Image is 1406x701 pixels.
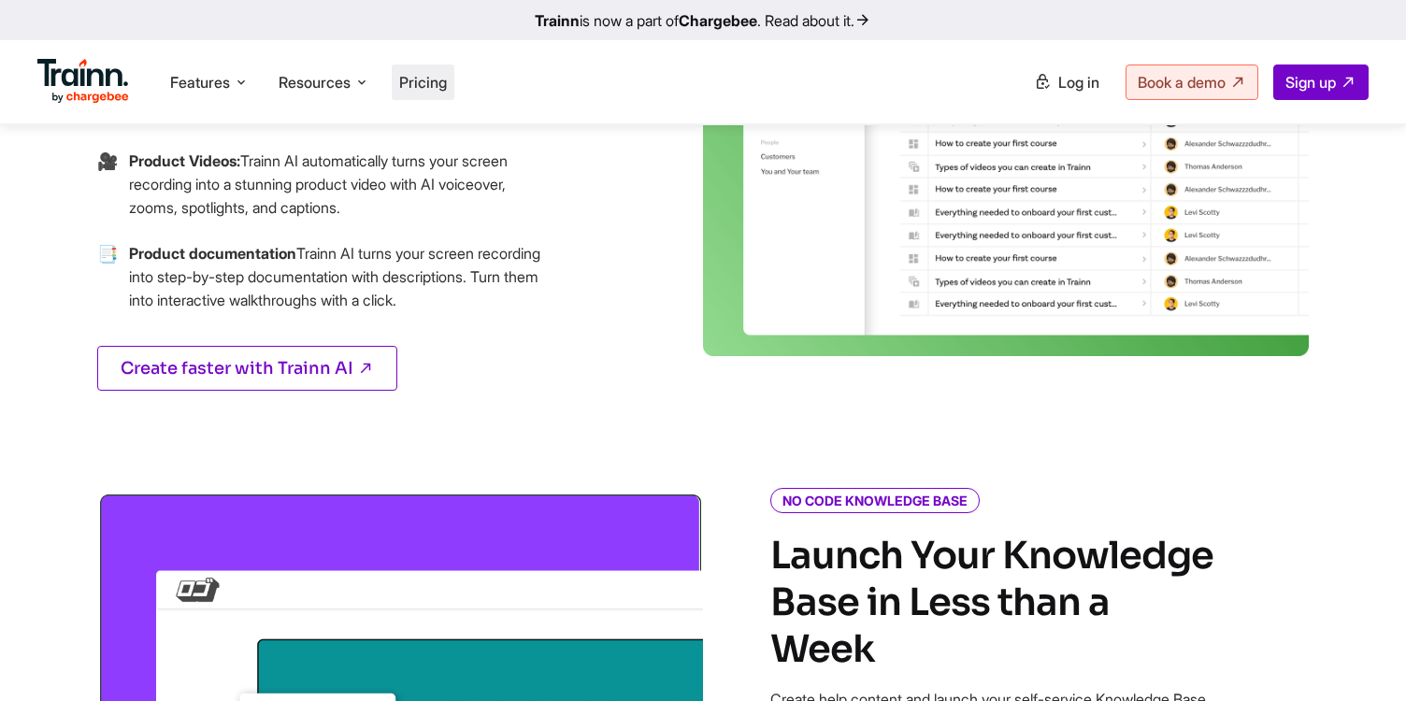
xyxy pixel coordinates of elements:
iframe: Chat Widget [1313,611,1406,701]
p: Trainn AI turns your screen recording into step-by-step documentation with descriptions. Turn the... [129,242,546,312]
a: Book a demo [1126,64,1258,100]
a: Pricing [399,73,447,92]
span: Resources [279,72,351,93]
a: Sign up [1273,64,1369,100]
i: NO CODE KNOWLEDGE BASE [770,488,980,513]
span: Log in [1058,73,1099,92]
h4: Launch Your Knowledge Base in Less than a Week [770,533,1219,673]
span: Book a demo [1138,73,1226,92]
span: → [97,242,118,335]
a: Create faster with Trainn AI [97,346,397,391]
b: Product Videos: [129,151,240,170]
img: Trainn Logo [37,59,129,104]
b: Chargebee [679,11,757,30]
span: Features [170,72,230,93]
span: Sign up [1285,73,1336,92]
div: Widget de chat [1313,611,1406,701]
p: Trainn AI automatically turns your screen recording into a stunning product video with AI voiceov... [129,150,546,220]
b: Trainn [535,11,580,30]
a: Log in [1023,65,1111,99]
span: → [97,150,118,242]
b: Product documentation [129,244,296,263]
